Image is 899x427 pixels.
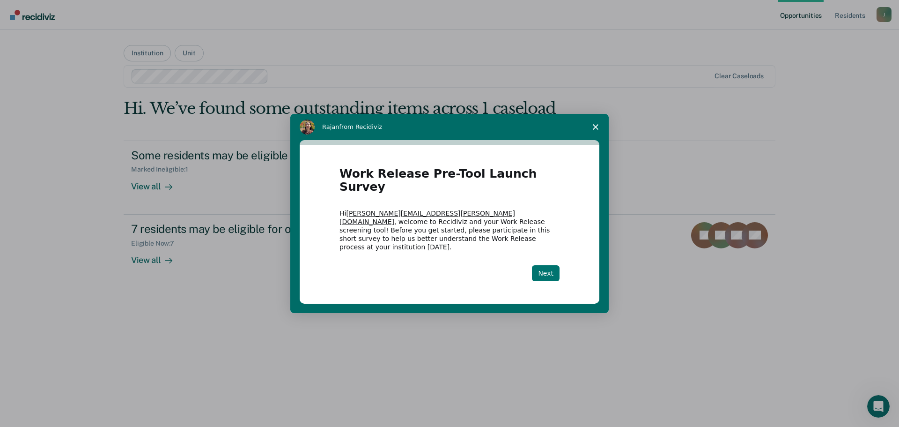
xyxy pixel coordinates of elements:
[339,167,560,200] h1: Work Release Pre-Tool Launch Survey
[532,265,560,281] button: Next
[339,209,560,252] div: Hi , welcome to Recidiviz and your Work Release screening tool! Before you get started, please pa...
[300,120,315,135] img: Profile image for Rajan
[339,210,515,225] a: [PERSON_NAME][EMAIL_ADDRESS][PERSON_NAME][DOMAIN_NAME]
[582,114,609,140] span: Close survey
[322,123,339,130] span: Rajan
[339,123,383,130] span: from Recidiviz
